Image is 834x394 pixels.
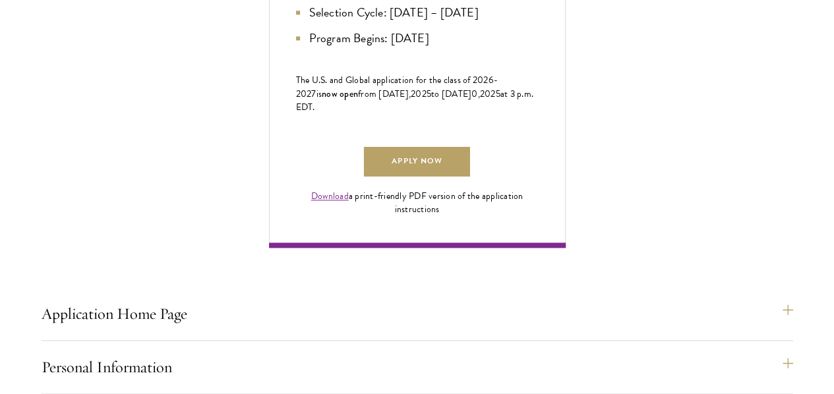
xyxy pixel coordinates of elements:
[489,73,494,87] span: 6
[358,87,411,101] span: from [DATE],
[480,87,496,101] span: 202
[296,3,539,22] li: Selection Cycle: [DATE] – [DATE]
[316,87,322,101] span: is
[496,87,500,101] span: 5
[427,87,431,101] span: 5
[311,87,316,101] span: 7
[431,87,471,101] span: to [DATE]
[296,29,539,47] li: Program Begins: [DATE]
[296,190,539,216] div: a print-friendly PDF version of the application instructions
[411,87,427,101] span: 202
[296,73,489,87] span: The U.S. and Global application for the class of 202
[42,351,793,383] button: Personal Information
[296,73,498,101] span: -202
[42,298,793,329] button: Application Home Page
[364,147,469,177] a: Apply Now
[478,87,480,101] span: ,
[471,87,477,101] span: 0
[311,189,349,203] a: Download
[296,87,534,114] span: at 3 p.m. EDT.
[322,87,358,100] span: now open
